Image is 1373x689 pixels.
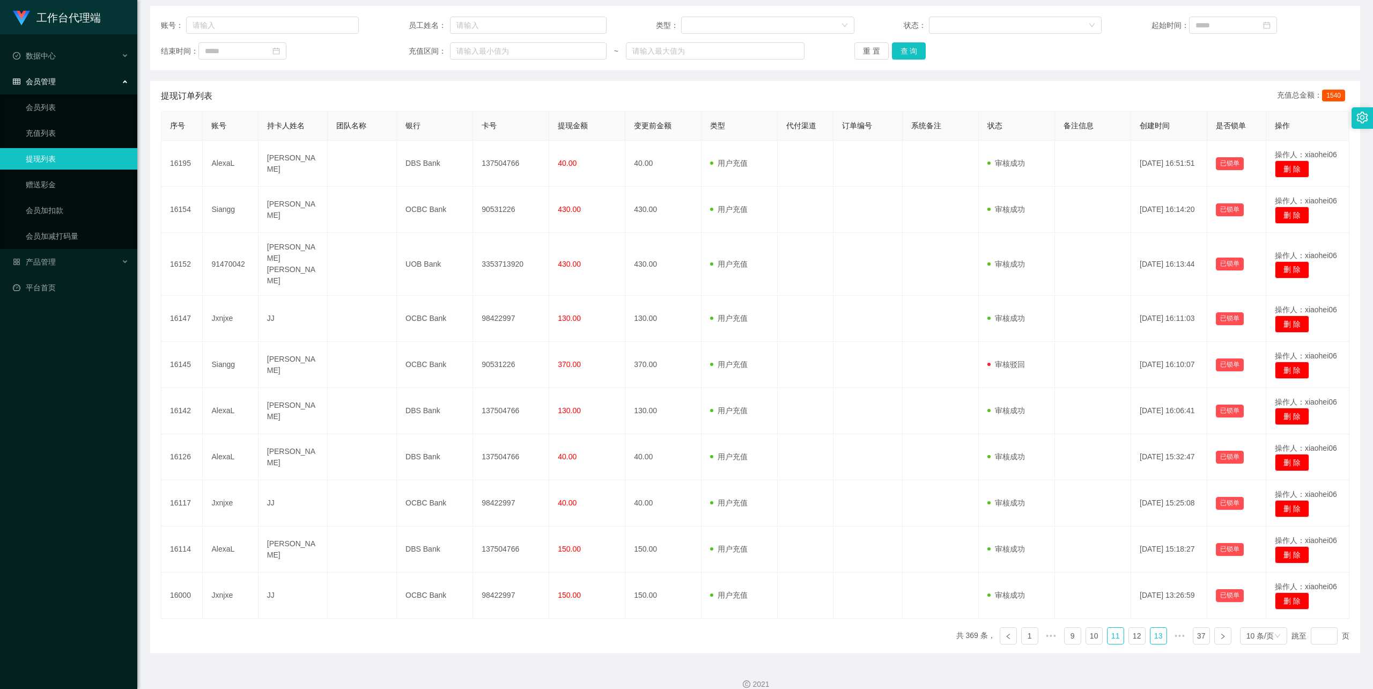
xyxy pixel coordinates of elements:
a: 会员加减打码量 [26,225,129,247]
td: [PERSON_NAME] [259,141,328,187]
span: 用户充值 [710,159,748,167]
span: 审核成功 [987,591,1025,599]
td: 16147 [161,296,203,342]
span: 审核成功 [987,499,1025,507]
span: 用户充值 [710,452,748,461]
span: 操作人：xiaohei06 [1275,150,1337,159]
input: 请输入最小值为 [450,42,607,60]
span: 审核成功 [987,205,1025,214]
button: 已锁单 [1216,543,1244,556]
span: 是否锁单 [1216,121,1246,130]
td: OCBC Bank [397,296,473,342]
td: 130.00 [625,388,702,434]
td: 40.00 [625,480,702,526]
a: 会员列表 [26,97,129,118]
div: 跳至 页 [1291,627,1349,644]
span: 状态 [987,121,1002,130]
a: 10 [1086,628,1102,644]
a: 提现列表 [26,148,129,170]
i: 图标: down [1089,22,1095,30]
td: OCBC Bank [397,342,473,388]
td: [DATE] 15:32:47 [1131,434,1207,480]
span: 操作人：xiaohei06 [1275,351,1337,360]
h1: 工作台代理端 [36,1,101,35]
i: 图标: appstore-o [13,258,20,266]
td: 16126 [161,434,203,480]
td: [DATE] 15:25:08 [1131,480,1207,526]
button: 已锁单 [1216,203,1244,216]
button: 删 除 [1275,408,1309,425]
td: 16152 [161,233,203,296]
td: OCBC Bank [397,480,473,526]
span: 430.00 [558,260,581,268]
span: 用户充值 [710,406,748,415]
td: 16114 [161,526,203,573]
span: 操作人：xiaohei06 [1275,490,1337,499]
span: 用户充值 [710,260,748,268]
td: Jxnjxe [203,480,258,526]
td: AlexaL [203,434,258,480]
span: 130.00 [558,406,581,415]
a: 9 [1065,628,1081,644]
span: 订单编号 [842,121,872,130]
a: 图标: dashboard平台首页 [13,277,129,298]
span: 员工姓名： [409,20,451,31]
button: 重 置 [854,42,889,60]
span: 充值区间： [409,46,451,57]
td: [DATE] 16:11:03 [1131,296,1207,342]
span: 代付渠道 [786,121,816,130]
img: logo.9652507e.png [13,11,30,26]
td: [DATE] 15:18:27 [1131,526,1207,573]
span: 审核成功 [987,406,1025,415]
button: 已锁单 [1216,497,1244,510]
td: 430.00 [625,187,702,233]
a: 充值列表 [26,122,129,144]
td: [PERSON_NAME] [PERSON_NAME] [259,233,328,296]
span: 操作人：xiaohei06 [1275,444,1337,452]
i: 图标: down [1274,633,1281,640]
td: 90531226 [473,342,549,388]
li: 向前 5 页 [1043,627,1060,644]
td: 16000 [161,573,203,619]
td: JJ [259,296,328,342]
span: 审核驳回 [987,360,1025,369]
input: 请输入最大值为 [626,42,804,60]
span: 类型 [710,121,725,130]
span: 操作人：xiaohei06 [1275,582,1337,591]
span: 操作人：xiaohei06 [1275,536,1337,545]
span: 40.00 [558,452,577,461]
a: 赠送彩金 [26,174,129,195]
span: 审核成功 [987,159,1025,167]
button: 已锁单 [1216,451,1244,464]
td: 91470042 [203,233,258,296]
i: 图标: down [841,22,848,30]
span: 序号 [170,121,185,130]
li: 1 [1021,627,1038,644]
a: 工作台代理端 [13,13,101,21]
span: 用户充值 [710,499,748,507]
span: 370.00 [558,360,581,369]
i: 图标: calendar [1263,21,1271,29]
td: AlexaL [203,388,258,434]
button: 已锁单 [1216,312,1244,325]
span: 用户充值 [710,591,748,599]
span: 用户充值 [710,205,748,214]
div: 10 条/页 [1246,628,1274,644]
span: 130.00 [558,314,581,322]
span: 结束时间： [161,46,198,57]
span: 操作人：xiaohei06 [1275,251,1337,260]
td: 16195 [161,141,203,187]
a: 12 [1129,628,1145,644]
li: 共 369 条， [956,627,995,644]
li: 13 [1150,627,1167,644]
li: 37 [1193,627,1210,644]
td: 40.00 [625,434,702,480]
span: 系统备注 [911,121,941,130]
span: 产品管理 [13,258,56,266]
td: 98422997 [473,573,549,619]
td: DBS Bank [397,141,473,187]
li: 下一页 [1214,627,1231,644]
span: 40.00 [558,499,577,507]
span: 150.00 [558,591,581,599]
span: 150.00 [558,545,581,553]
